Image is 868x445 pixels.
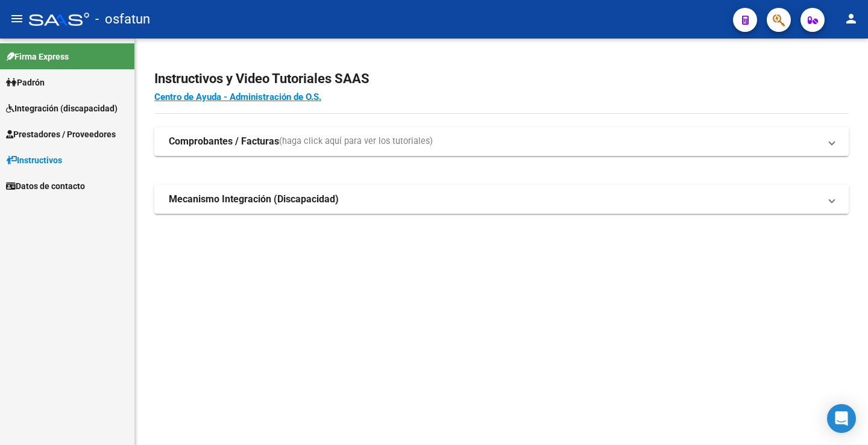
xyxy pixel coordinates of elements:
span: Instructivos [6,154,62,167]
span: Datos de contacto [6,179,85,193]
span: Prestadores / Proveedores [6,128,116,141]
mat-icon: person [844,11,858,26]
span: Firma Express [6,50,69,63]
span: (haga click aquí para ver los tutoriales) [279,135,433,148]
strong: Comprobantes / Facturas [169,135,279,148]
h2: Instructivos y Video Tutoriales SAAS [154,67,849,90]
strong: Mecanismo Integración (Discapacidad) [169,193,339,206]
span: Integración (discapacidad) [6,102,118,115]
mat-expansion-panel-header: Mecanismo Integración (Discapacidad) [154,185,849,214]
span: Padrón [6,76,45,89]
mat-expansion-panel-header: Comprobantes / Facturas(haga click aquí para ver los tutoriales) [154,127,849,156]
mat-icon: menu [10,11,24,26]
a: Centro de Ayuda - Administración de O.S. [154,92,321,102]
div: Open Intercom Messenger [827,404,856,433]
span: - osfatun [95,6,150,33]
